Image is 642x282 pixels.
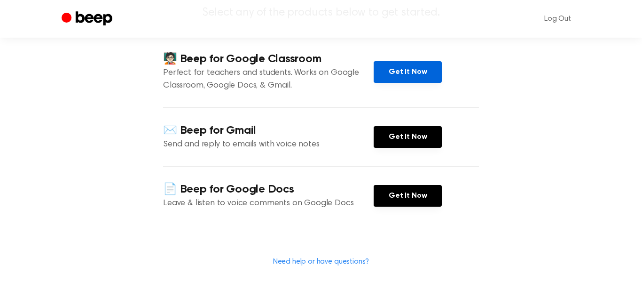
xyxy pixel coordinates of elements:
[374,185,442,207] a: Get It Now
[163,51,374,67] h4: 🧑🏻‍🏫 Beep for Google Classroom
[163,67,374,92] p: Perfect for teachers and students. Works on Google Classroom, Google Docs, & Gmail.
[374,61,442,83] a: Get It Now
[163,197,374,210] p: Leave & listen to voice comments on Google Docs
[374,126,442,148] a: Get It Now
[163,138,374,151] p: Send and reply to emails with voice notes
[62,10,115,28] a: Beep
[273,258,369,266] a: Need help or have questions?
[163,182,374,197] h4: 📄 Beep for Google Docs
[535,8,580,30] a: Log Out
[163,123,374,138] h4: ✉️ Beep for Gmail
